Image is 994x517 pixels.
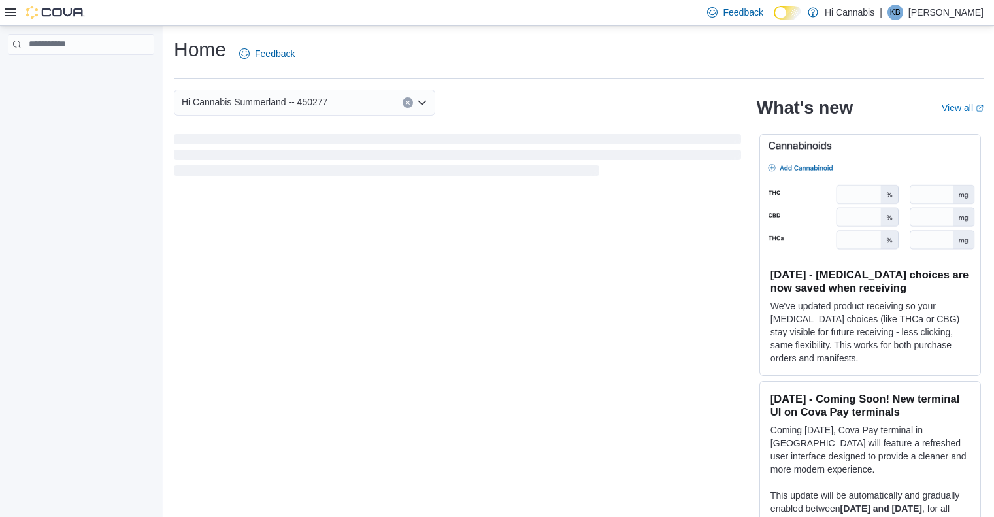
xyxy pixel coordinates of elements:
[770,268,970,294] h3: [DATE] - [MEDICAL_DATA] choices are now saved when receiving
[8,58,154,89] nav: Complex example
[908,5,984,20] p: [PERSON_NAME]
[770,299,970,365] p: We've updated product receiving so your [MEDICAL_DATA] choices (like THCa or CBG) stay visible fo...
[774,6,801,20] input: Dark Mode
[976,105,984,112] svg: External link
[26,6,85,19] img: Cova
[825,5,874,20] p: Hi Cannabis
[840,503,922,514] strong: [DATE] and [DATE]
[770,424,970,476] p: Coming [DATE], Cova Pay terminal in [GEOGRAPHIC_DATA] will feature a refreshed user interface des...
[234,41,300,67] a: Feedback
[182,94,327,110] span: Hi Cannabis Summerland -- 450277
[723,6,763,19] span: Feedback
[174,37,226,63] h1: Home
[770,392,970,418] h3: [DATE] - Coming Soon! New terminal UI on Cova Pay terminals
[757,97,853,118] h2: What's new
[255,47,295,60] span: Feedback
[403,97,413,108] button: Clear input
[942,103,984,113] a: View allExternal link
[887,5,903,20] div: Kevin Brown
[880,5,882,20] p: |
[174,137,741,178] span: Loading
[417,97,427,108] button: Open list of options
[890,5,901,20] span: KB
